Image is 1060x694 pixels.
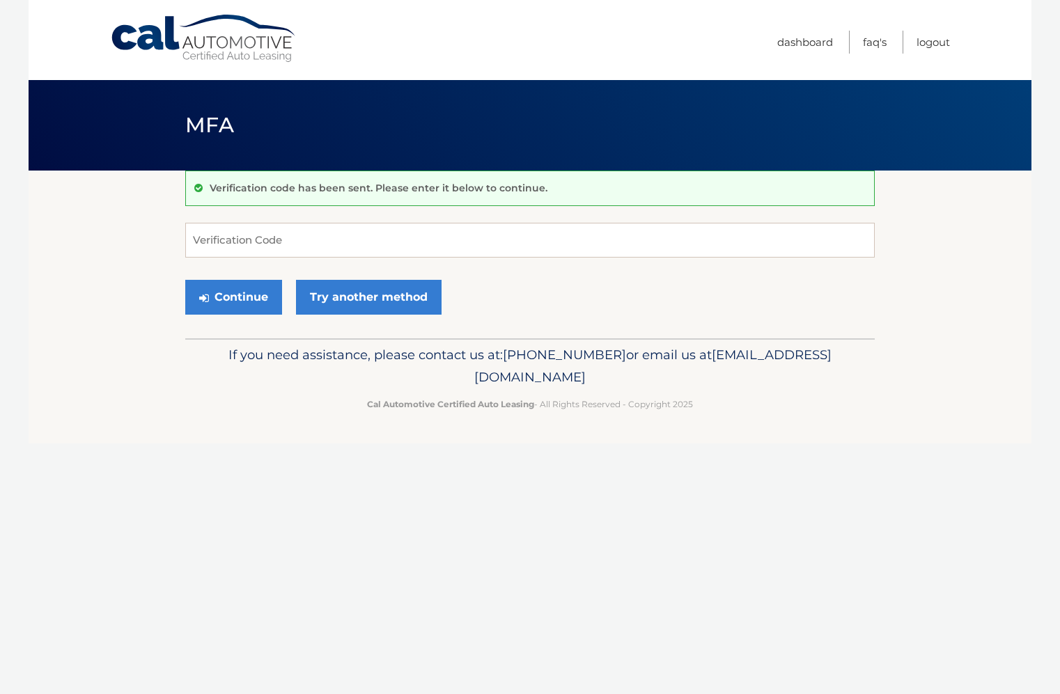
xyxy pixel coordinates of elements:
a: Dashboard [777,31,833,54]
a: Try another method [296,280,442,315]
input: Verification Code [185,223,875,258]
button: Continue [185,280,282,315]
span: [PHONE_NUMBER] [503,347,626,363]
strong: Cal Automotive Certified Auto Leasing [367,399,534,409]
p: Verification code has been sent. Please enter it below to continue. [210,182,547,194]
p: If you need assistance, please contact us at: or email us at [194,344,866,388]
a: Cal Automotive [110,14,298,63]
p: - All Rights Reserved - Copyright 2025 [194,397,866,411]
span: [EMAIL_ADDRESS][DOMAIN_NAME] [474,347,832,385]
span: MFA [185,112,234,138]
a: FAQ's [863,31,887,54]
a: Logout [917,31,950,54]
